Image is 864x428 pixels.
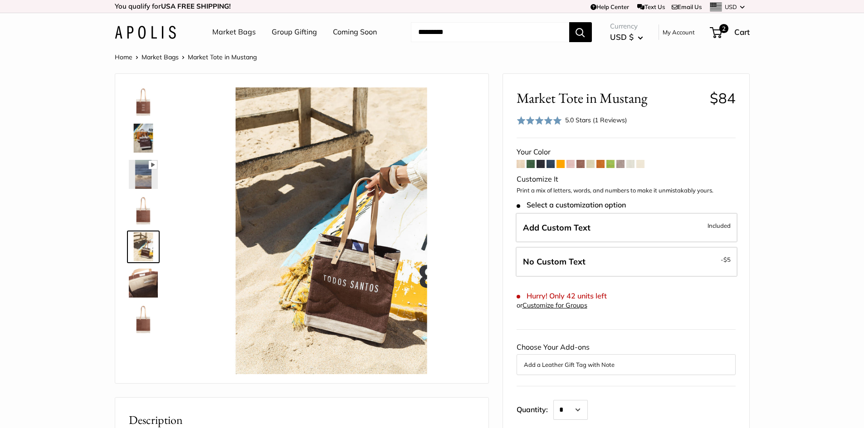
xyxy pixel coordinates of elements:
[127,158,160,191] a: Market Tote in Mustang
[127,194,160,227] a: Market Tote in Mustang
[161,2,231,10] strong: USA FREE SHIPPING!
[610,20,643,33] span: Currency
[517,201,626,209] span: Select a customization option
[129,232,158,261] img: Market Tote in Mustang
[127,122,160,154] a: Market Tote in Mustang
[610,32,634,42] span: USD $
[591,3,629,10] a: Help Center
[127,231,160,263] a: Market Tote in Mustang
[517,292,607,300] span: Hurry! Only 42 units left
[127,86,160,118] a: Market Tote in Mustang
[637,3,665,10] a: Text Us
[517,173,736,186] div: Customize It
[522,301,587,309] a: Customize for Groups
[517,397,553,420] label: Quantity:
[129,269,158,298] img: Market Tote in Mustang
[272,25,317,39] a: Group Gifting
[711,25,750,39] a: 2 Cart
[115,26,176,39] img: Apolis
[129,196,158,225] img: Market Tote in Mustang
[333,25,377,39] a: Coming Soon
[725,3,737,10] span: USD
[734,27,750,37] span: Cart
[115,53,132,61] a: Home
[517,186,736,195] p: Print a mix of letters, words, and numbers to make it unmistakably yours.
[516,213,737,243] label: Add Custom Text
[127,267,160,299] a: Market Tote in Mustang
[721,254,731,265] span: -
[129,160,158,189] img: Market Tote in Mustang
[212,25,256,39] a: Market Bags
[127,303,160,336] a: Market Tote in Mustang
[523,256,586,267] span: No Custom Text
[516,247,737,277] label: Leave Blank
[710,89,736,107] span: $84
[188,87,475,374] img: Market Tote in Mustang
[524,359,728,370] button: Add a Leather Gift Tag with Note
[129,305,158,334] img: Market Tote in Mustang
[188,53,257,61] span: Market Tote in Mustang
[672,3,702,10] a: Email Us
[142,53,179,61] a: Market Bags
[517,299,587,312] div: or
[411,22,569,42] input: Search...
[517,114,627,127] div: 5.0 Stars (1 Reviews)
[565,115,627,125] div: 5.0 Stars (1 Reviews)
[723,256,731,263] span: $5
[708,220,731,231] span: Included
[663,27,695,38] a: My Account
[569,22,592,42] button: Search
[517,341,736,375] div: Choose Your Add-ons
[115,51,257,63] nav: Breadcrumb
[719,24,728,33] span: 2
[517,145,736,159] div: Your Color
[610,30,643,44] button: USD $
[129,87,158,116] img: Market Tote in Mustang
[523,222,591,233] span: Add Custom Text
[517,90,703,106] span: Market Tote in Mustang
[129,124,158,153] img: Market Tote in Mustang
